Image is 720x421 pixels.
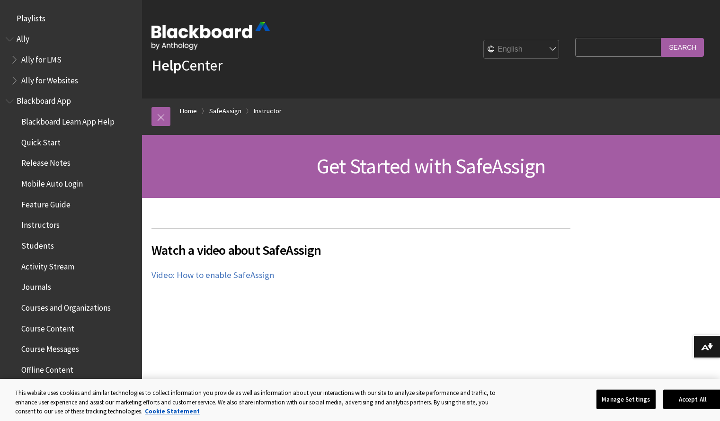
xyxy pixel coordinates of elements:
input: Search [661,38,704,56]
span: Blackboard App [17,93,71,106]
span: Blackboard Learn App Help [21,114,115,126]
img: Blackboard by Anthology [151,22,270,50]
nav: Book outline for Anthology Ally Help [6,31,136,89]
span: Students [21,238,54,251]
span: Watch a video about SafeAssign [151,240,570,260]
span: Course Messages [21,341,79,354]
a: SafeAssign [209,105,241,117]
div: This website uses cookies and similar technologies to collect information you provide as well as ... [15,388,504,416]
span: Get Started with SafeAssign [317,153,545,179]
span: Quick Start [21,134,61,147]
a: HelpCenter [151,56,222,75]
span: Ally [17,31,29,44]
span: Offline Content [21,362,73,375]
a: Instructor [254,105,282,117]
span: Instructors [21,217,60,230]
a: More information about your privacy, opens in a new tab [145,407,200,415]
span: Ally for LMS [21,52,62,64]
span: Playlists [17,10,45,23]
span: Ally for Websites [21,72,78,85]
button: Manage Settings [596,389,656,409]
select: Site Language Selector [484,40,560,59]
span: Journals [21,279,51,292]
span: Mobile Auto Login [21,176,83,188]
strong: Help [151,56,181,75]
span: Course Content [21,321,74,333]
span: Courses and Organizations [21,300,111,313]
nav: Book outline for Playlists [6,10,136,27]
span: Release Notes [21,155,71,168]
a: Home [180,105,197,117]
a: Video: How to enable SafeAssign [151,269,274,281]
span: Feature Guide [21,197,71,209]
span: Activity Stream [21,259,74,271]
